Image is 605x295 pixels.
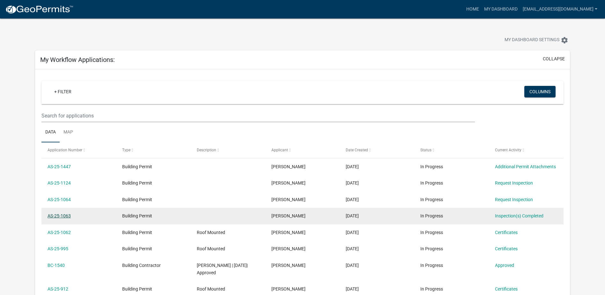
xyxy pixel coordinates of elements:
[543,56,565,62] button: collapse
[41,122,60,143] a: Data
[495,148,521,152] span: Current Activity
[271,164,306,169] span: Alan Gershkovich
[495,286,518,291] a: Certificates
[48,148,82,152] span: Application Number
[122,164,152,169] span: Building Permit
[271,286,306,291] span: Alan Gershkovich
[191,142,265,158] datatable-header-cell: Description
[495,213,543,218] a: Inspection(s) Completed
[271,246,306,251] span: Alan Gershkovich
[271,213,306,218] span: Alan Gershkovich
[420,246,443,251] span: In Progress
[122,197,152,202] span: Building Permit
[495,246,518,251] a: Certificates
[271,197,306,202] span: Alan Gershkovich
[48,197,71,202] a: AS-25-1064
[271,148,288,152] span: Applicant
[499,34,573,46] button: My Dashboard Settingssettings
[495,180,533,185] a: Request Inspection
[41,109,475,122] input: Search for applications
[346,148,368,152] span: Date Created
[197,230,225,235] span: Roof Mounted
[495,230,518,235] a: Certificates
[420,213,443,218] span: In Progress
[524,86,556,97] button: Columns
[464,3,482,15] a: Home
[122,148,130,152] span: Type
[420,197,443,202] span: In Progress
[271,180,306,185] span: Alan Gershkovich
[505,36,559,44] span: My Dashboard Settings
[197,148,216,152] span: Description
[48,164,71,169] a: AS-25-1447
[495,164,556,169] a: Additional Permit Attachments
[346,197,359,202] span: 06/18/2025
[48,230,71,235] a: AS-25-1062
[41,142,116,158] datatable-header-cell: Application Number
[420,286,443,291] span: In Progress
[116,142,191,158] datatable-header-cell: Type
[520,3,600,15] a: [EMAIL_ADDRESS][DOMAIN_NAME]
[48,213,71,218] a: AS-25-1063
[561,36,568,44] i: settings
[482,3,520,15] a: My Dashboard
[48,263,65,268] a: BC-1540
[122,213,152,218] span: Building Permit
[346,164,359,169] span: 08/06/2025
[420,148,432,152] span: Status
[495,197,533,202] a: Request Inspection
[48,286,68,291] a: AS-25-912
[346,286,359,291] span: 05/30/2025
[340,142,414,158] datatable-header-cell: Date Created
[122,286,152,291] span: Building Permit
[420,230,443,235] span: In Progress
[346,180,359,185] span: 06/26/2025
[40,56,115,64] h5: My Workflow Applications:
[197,286,225,291] span: Roof Mounted
[265,142,340,158] datatable-header-cell: Applicant
[197,246,225,251] span: Roof Mounted
[346,246,359,251] span: 06/09/2025
[197,263,248,275] span: Alan Gershkovich | 06/04/2025| Approved
[346,230,359,235] span: 06/10/2025
[346,263,359,268] span: 05/30/2025
[122,180,152,185] span: Building Permit
[122,230,152,235] span: Building Permit
[48,246,68,251] a: AS-25-995
[420,164,443,169] span: In Progress
[420,263,443,268] span: In Progress
[122,263,161,268] span: Building Contractor
[489,142,564,158] datatable-header-cell: Current Activity
[271,263,306,268] span: Alan Gershkovich
[495,263,514,268] a: Approved
[420,180,443,185] span: In Progress
[48,180,71,185] a: AS-25-1124
[49,86,77,97] a: + Filter
[60,122,77,143] a: Map
[271,230,306,235] span: Alan Gershkovich
[414,142,489,158] datatable-header-cell: Status
[346,213,359,218] span: 06/18/2025
[122,246,152,251] span: Building Permit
